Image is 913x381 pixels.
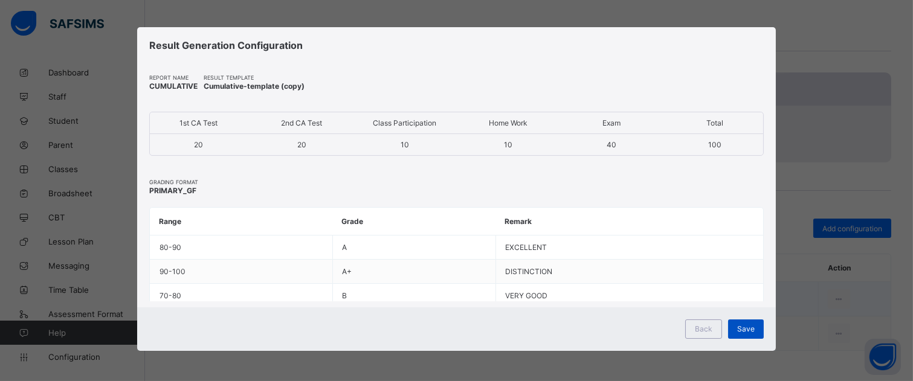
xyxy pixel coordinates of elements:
span: Exam [602,118,621,127]
td: A+ [332,260,495,284]
td: 70 - 80 [150,284,332,308]
td: A [332,235,495,260]
td: 90 - 100 [150,260,332,284]
span: 2nd CA Test [281,118,322,127]
th: Grade [332,208,495,235]
span: Home Work [489,118,527,127]
span: Cumulative-template (copy) [204,82,305,91]
span: 1st CA Test [179,118,218,127]
span: 20 [194,140,203,149]
span: 40 [607,140,616,149]
span: Class Participation [373,118,437,127]
td: VERY GOOD [495,284,763,308]
span: CUMULATIVE [149,82,198,91]
span: Report Name [149,74,189,81]
th: Remark [495,208,763,235]
span: 20 [297,140,306,149]
span: Save [737,324,755,333]
span: 10 [401,140,409,149]
td: 80 - 90 [150,235,332,260]
td: DISTINCTION [495,260,763,284]
span: Result Generation Configuration [149,39,303,51]
td: EXCELLENT [495,235,763,260]
span: Result Template [204,74,254,81]
td: B [332,284,495,308]
span: Total [706,118,723,127]
span: 100 [708,140,721,149]
span: 10 [504,140,512,149]
span: PRIMARY_GF [149,186,764,195]
span: Back [695,324,712,333]
th: Range [150,208,332,235]
span: Grading Format [149,179,198,185]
